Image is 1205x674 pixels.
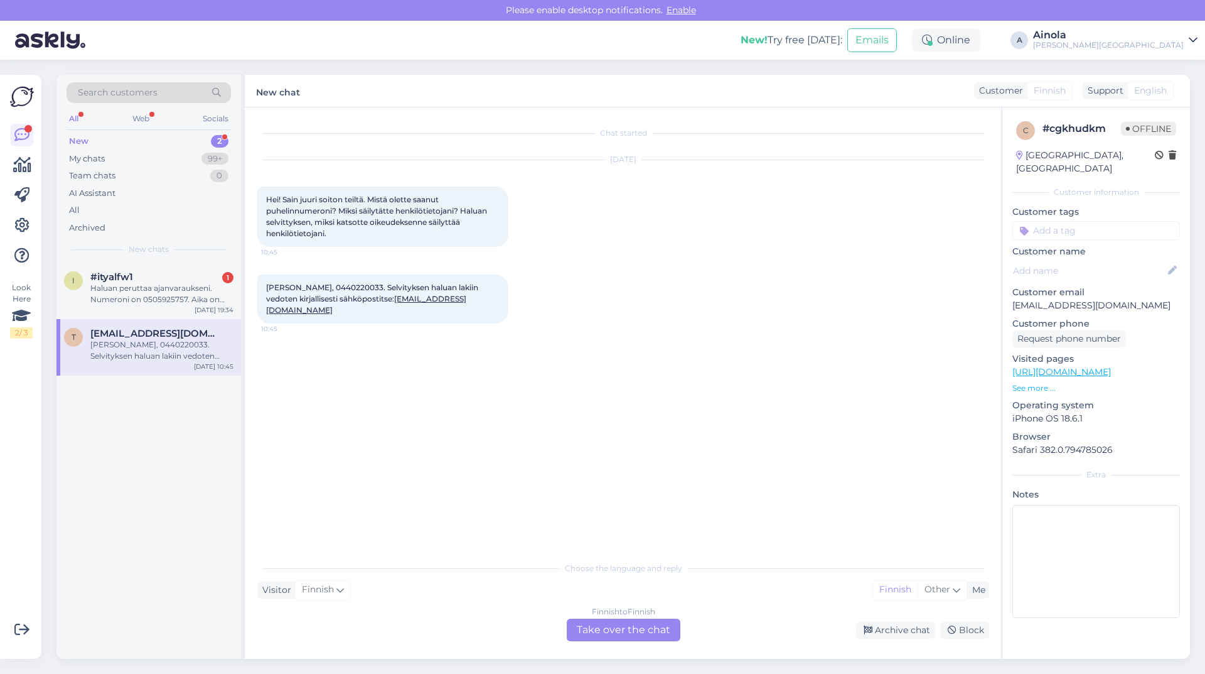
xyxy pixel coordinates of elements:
div: Support [1083,84,1123,97]
div: Ainola [1033,30,1184,40]
div: Chat started [257,128,989,139]
div: 99+ [201,153,228,165]
div: Team chats [69,170,115,182]
span: c [1023,126,1029,135]
img: Askly Logo [10,85,34,109]
div: Archive chat [856,622,935,639]
div: Customer [974,84,1023,97]
span: English [1134,84,1167,97]
input: Add name [1013,264,1165,278]
span: taru.riolin@gmail.com [90,328,221,339]
div: AI Assistant [69,187,115,200]
div: Finnish to Finnish [592,606,655,617]
button: Emails [847,28,897,52]
label: New chat [256,82,300,99]
div: Look Here [10,282,33,339]
span: Finnish [1034,84,1066,97]
p: Visited pages [1012,352,1180,366]
span: Offline [1121,122,1176,136]
p: See more ... [1012,383,1180,394]
span: [PERSON_NAME], 0440220033. Selvityksen haluan lakiin vedoten kirjallisesti sähköpostitse: [266,283,480,315]
p: Customer tags [1012,205,1180,219]
span: New chats [129,244,169,255]
div: Socials [200,111,231,127]
p: Customer email [1012,286,1180,299]
p: Safari 382.0.794785026 [1012,443,1180,457]
div: 0 [210,170,228,182]
span: Finnish [302,583,334,597]
span: Hei! Sain juuri soiton teiltä. Mistä olette saanut puhelinnumeroni? Miksi säilytätte henkilötieto... [266,195,489,238]
p: Notes [1012,488,1180,501]
div: [DATE] [257,154,989,165]
p: Customer phone [1012,317,1180,330]
div: Web [130,111,152,127]
div: 2 / 3 [10,327,33,339]
div: Take over the chat [567,619,680,641]
div: Online [912,29,980,52]
a: [URL][DOMAIN_NAME] [1012,366,1111,378]
div: [DATE] 10:45 [194,362,233,371]
span: Enable [663,4,700,16]
a: Ainola[PERSON_NAME][GEOGRAPHIC_DATA] [1033,30,1197,50]
div: Haluan peruttaa ajanvaraukseni. Numeroni on 0505925757. Aika on ajalle [DATE] 17:20 [90,283,233,305]
div: [PERSON_NAME][GEOGRAPHIC_DATA] [1033,40,1184,50]
p: Browser [1012,430,1180,443]
p: Operating system [1012,399,1180,412]
div: Archived [69,222,105,234]
div: 2 [211,135,228,148]
div: Customer information [1012,187,1180,198]
div: Request phone number [1012,330,1126,347]
div: Block [940,622,989,639]
div: Extra [1012,469,1180,481]
b: New! [741,34,768,46]
input: Add a tag [1012,221,1180,240]
div: Visitor [257,584,291,597]
div: # cgkhudkm [1042,121,1121,136]
span: #ityalfw1 [90,271,133,283]
p: Customer name [1012,245,1180,258]
div: All [69,204,80,217]
span: 10:45 [261,324,308,334]
div: [GEOGRAPHIC_DATA], [GEOGRAPHIC_DATA] [1016,149,1155,175]
div: New [69,135,88,148]
span: Search customers [78,86,158,99]
span: t [72,332,76,342]
span: 10:45 [261,247,308,257]
p: iPhone OS 18.6.1 [1012,412,1180,425]
p: [EMAIL_ADDRESS][DOMAIN_NAME] [1012,299,1180,312]
div: [DATE] 19:34 [195,305,233,315]
div: All [67,111,81,127]
span: i [72,276,75,285]
div: My chats [69,153,105,165]
div: 1 [222,272,233,283]
div: Choose the language and reply [257,563,989,574]
div: [PERSON_NAME], 0440220033. Selvityksen haluan lakiin vedoten kirjallisesti sähköpostitse: [EMAIL_... [90,339,233,362]
div: Me [967,584,985,597]
div: Finnish [873,580,918,599]
div: A [1010,31,1028,49]
div: Try free [DATE]: [741,33,842,48]
span: Other [924,584,950,595]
